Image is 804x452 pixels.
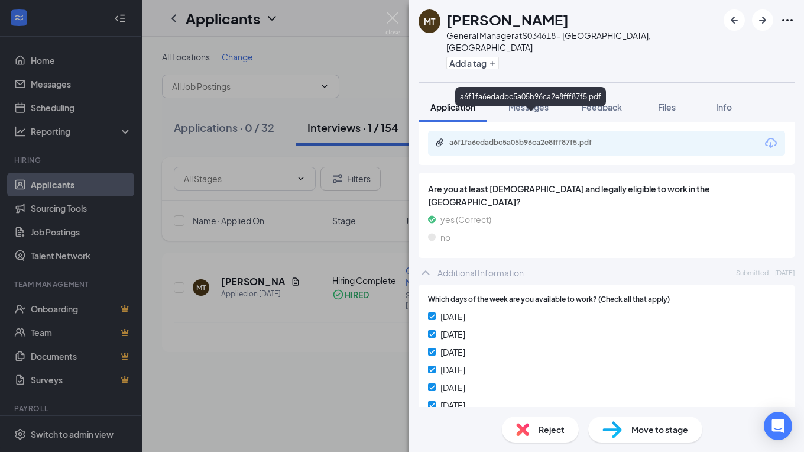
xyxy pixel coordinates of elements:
span: yes (Correct) [440,213,491,226]
span: Submitted: [736,267,770,277]
svg: ArrowRight [756,13,770,27]
button: ArrowLeftNew [724,9,745,31]
span: Info [716,102,732,112]
span: [DATE] [440,310,465,323]
div: Additional Information [437,267,524,279]
span: no [440,231,450,244]
div: Open Intercom Messenger [764,412,792,440]
span: [DATE] [440,328,465,341]
div: a6f1fa6edadbc5a05b96ca2e8fff87f5.pdf [455,87,606,106]
h1: [PERSON_NAME] [446,9,569,30]
span: [DATE] [775,267,795,277]
button: ArrowRight [752,9,773,31]
svg: Ellipses [780,13,795,27]
a: Paperclipa6f1fa6edadbc5a05b96ca2e8fff87f5.pdf [435,138,627,149]
svg: ChevronUp [419,266,433,280]
svg: Download [764,136,778,150]
span: Which days of the week are you available to work? (Check all that apply) [428,294,670,305]
span: Move to stage [631,423,688,436]
button: PlusAdd a tag [446,57,499,69]
svg: Paperclip [435,138,445,147]
svg: Plus [489,60,496,67]
span: [DATE] [440,399,465,412]
span: Files [658,102,676,112]
span: Application [430,102,475,112]
div: MT [424,15,435,27]
div: a6f1fa6edadbc5a05b96ca2e8fff87f5.pdf [449,138,615,147]
span: [DATE] [440,381,465,394]
svg: ArrowLeftNew [727,13,741,27]
span: Reject [539,423,565,436]
div: General Manager at S034618 - [GEOGRAPHIC_DATA], [GEOGRAPHIC_DATA] [446,30,718,53]
span: [DATE] [440,363,465,376]
span: Are you at least [DEMOGRAPHIC_DATA] and legally eligible to work in the [GEOGRAPHIC_DATA]? [428,182,785,208]
span: [DATE] [440,346,465,359]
